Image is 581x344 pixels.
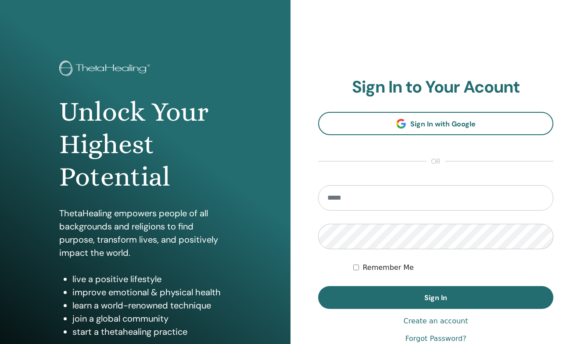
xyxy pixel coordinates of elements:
[424,293,447,302] span: Sign In
[72,299,231,312] li: learn a world-renowned technique
[403,316,468,326] a: Create an account
[72,312,231,325] li: join a global community
[405,333,466,344] a: Forgot Password?
[318,112,553,135] a: Sign In with Google
[362,262,414,273] label: Remember Me
[72,272,231,286] li: live a positive lifestyle
[427,156,445,167] span: or
[72,286,231,299] li: improve emotional & physical health
[59,207,231,259] p: ThetaHealing empowers people of all backgrounds and religions to find purpose, transform lives, a...
[59,96,231,193] h1: Unlock Your Highest Potential
[353,262,553,273] div: Keep me authenticated indefinitely or until I manually logout
[72,325,231,338] li: start a thetahealing practice
[318,286,553,309] button: Sign In
[410,119,476,129] span: Sign In with Google
[318,77,553,97] h2: Sign In to Your Acount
